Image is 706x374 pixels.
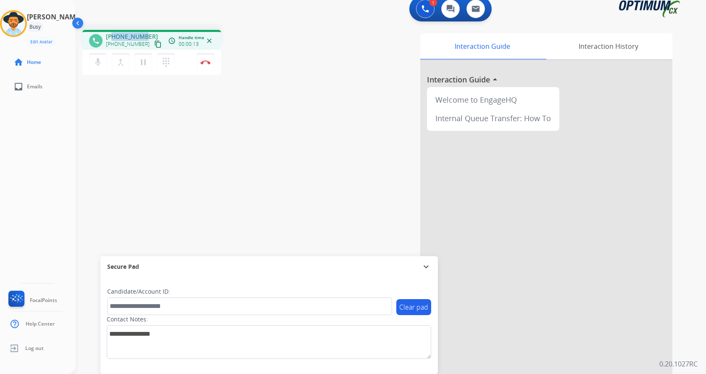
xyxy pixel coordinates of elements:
[13,57,24,67] mat-icon: home
[7,291,57,310] a: FocalPoints
[27,59,41,66] span: Home
[106,32,158,41] span: [PHONE_NUMBER]
[161,57,171,67] mat-icon: dialpad
[27,83,42,90] span: Emails
[179,34,204,41] span: Handle time
[179,41,199,48] span: 00:00:13
[25,345,44,352] span: Log out
[168,37,176,45] mat-icon: access_time
[2,12,25,35] img: avatar
[30,297,57,304] span: FocalPoints
[116,57,126,67] mat-icon: merge_type
[205,37,213,45] mat-icon: close
[92,37,100,45] mat-icon: phone
[421,262,431,272] mat-icon: expand_more
[106,41,150,48] span: [PHONE_NUMBER]
[430,90,556,109] div: Welcome to EngageHQ
[396,299,431,315] button: Clear pad
[430,109,556,127] div: Internal Queue Transfer: How To
[107,287,170,296] label: Candidate/Account ID:
[13,82,24,92] mat-icon: inbox
[544,33,672,59] div: Interaction History
[420,33,544,59] div: Interaction Guide
[200,60,211,64] img: control
[27,22,43,32] div: Busy
[93,57,103,67] mat-icon: mic
[27,37,56,47] button: Edit Avatar
[26,321,55,327] span: Help Center
[27,12,82,22] h3: [PERSON_NAME]
[107,263,139,271] span: Secure Pad
[138,57,148,67] mat-icon: pause
[659,359,698,369] p: 0.20.1027RC
[107,315,148,324] label: Contact Notes:
[154,40,162,48] mat-icon: content_copy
